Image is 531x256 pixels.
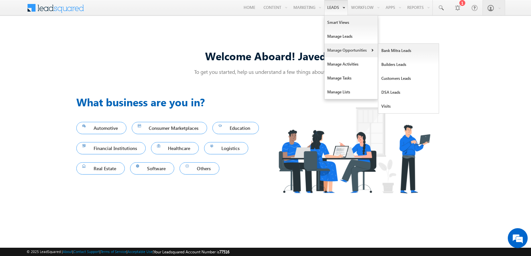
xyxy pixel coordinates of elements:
[138,124,201,132] span: Consumer Marketplaces
[378,85,439,99] a: DSA Leads
[265,94,443,206] img: Industry.png
[219,249,229,254] span: 77516
[76,94,265,110] h3: What business are you in?
[82,124,120,132] span: Automotive
[157,144,193,153] span: Healthcare
[325,43,378,57] a: Manage Opportunities
[325,16,378,29] a: Smart Views
[378,58,439,72] a: Builders Leads
[101,249,126,254] a: Terms of Service
[218,124,253,132] span: Education
[63,249,72,254] a: About
[82,144,140,153] span: Financial Institutions
[186,164,213,173] span: Others
[378,44,439,58] a: Bank Mitra Leads
[82,164,119,173] span: Real Estate
[378,72,439,85] a: Customers Leads
[325,57,378,71] a: Manage Activities
[27,249,229,255] span: © 2025 LeadSquared | | | | |
[325,85,378,99] a: Manage Lists
[76,49,455,63] div: Welcome Aboard! Javed
[73,249,100,254] a: Contact Support
[325,71,378,85] a: Manage Tasks
[76,68,455,75] p: To get you started, help us understand a few things about you!
[136,164,169,173] span: Software
[154,249,229,254] span: Your Leadsquared Account Number is
[127,249,153,254] a: Acceptable Use
[210,144,242,153] span: Logistics
[378,99,439,113] a: Visits
[325,29,378,43] a: Manage Leads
